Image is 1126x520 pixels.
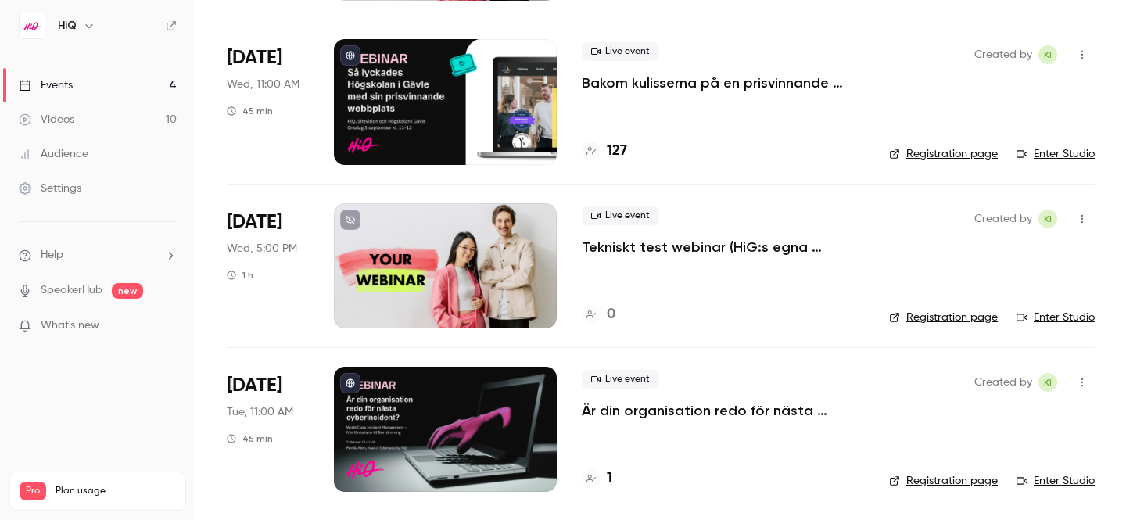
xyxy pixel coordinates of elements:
[582,238,864,256] a: Tekniskt test webinar (HiG:s egna testyta)
[1044,45,1052,64] span: KI
[19,181,81,196] div: Settings
[227,39,309,164] div: Sep 3 Wed, 11:00 AM (Europe/Stockholm)
[582,468,612,489] a: 1
[19,112,74,127] div: Videos
[582,401,864,420] a: Är din organisation redo för nästa cyberincident?
[582,141,627,162] a: 127
[582,74,864,92] a: Bakom kulisserna på en prisvinnande webbplats
[1017,310,1095,325] a: Enter Studio
[41,247,63,264] span: Help
[227,203,309,328] div: Sep 3 Wed, 5:00 PM (Europe/Stockholm)
[974,373,1032,392] span: Created by
[582,206,659,225] span: Live event
[607,304,615,325] h4: 0
[1044,210,1052,228] span: KI
[227,367,309,492] div: Oct 7 Tue, 11:00 AM (Europe/Stockholm)
[227,269,253,282] div: 1 h
[582,42,659,61] span: Live event
[1017,473,1095,489] a: Enter Studio
[19,77,73,93] div: Events
[1038,45,1057,64] span: Karolina Israelsson
[58,18,77,34] h6: HiQ
[112,283,143,299] span: new
[607,141,627,162] h4: 127
[607,468,612,489] h4: 1
[1038,210,1057,228] span: Karolina Israelsson
[41,282,102,299] a: SpeakerHub
[582,370,659,389] span: Live event
[227,432,273,445] div: 45 min
[227,404,293,420] span: Tue, 11:00 AM
[974,210,1032,228] span: Created by
[1017,146,1095,162] a: Enter Studio
[227,241,297,256] span: Wed, 5:00 PM
[974,45,1032,64] span: Created by
[19,146,88,162] div: Audience
[1044,373,1052,392] span: KI
[227,105,273,117] div: 45 min
[20,13,45,38] img: HiQ
[227,210,282,235] span: [DATE]
[889,146,998,162] a: Registration page
[1038,373,1057,392] span: Karolina Israelsson
[41,317,99,334] span: What's new
[56,485,176,497] span: Plan usage
[19,247,177,264] li: help-dropdown-opener
[20,482,46,500] span: Pro
[227,77,299,92] span: Wed, 11:00 AM
[158,319,177,333] iframe: Noticeable Trigger
[582,304,615,325] a: 0
[889,473,998,489] a: Registration page
[227,45,282,70] span: [DATE]
[227,373,282,398] span: [DATE]
[889,310,998,325] a: Registration page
